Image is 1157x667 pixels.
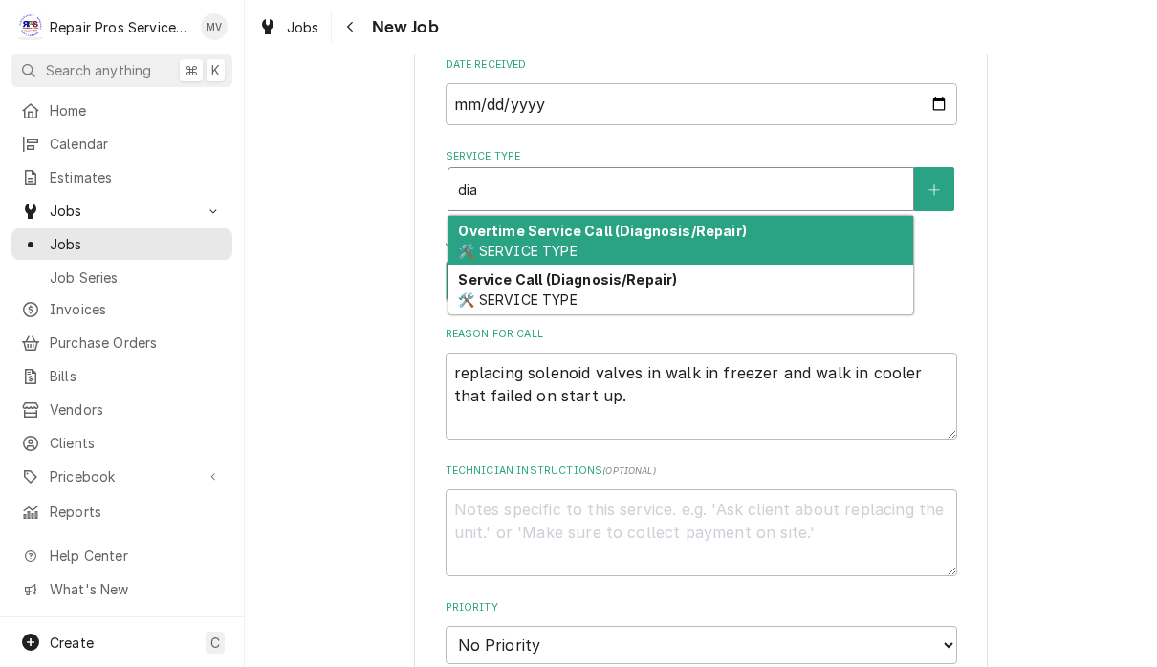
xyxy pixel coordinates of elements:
[17,13,44,40] div: R
[17,13,44,40] div: Repair Pros Services Inc's Avatar
[446,57,957,73] label: Date Received
[251,11,327,43] a: Jobs
[50,366,223,386] span: Bills
[446,235,957,303] div: Job Type
[446,353,957,440] textarea: replacing solenoid valves in walk in freezer and walk in cooler that failed on start up.
[50,17,190,37] div: Repair Pros Services Inc
[11,195,232,226] a: Go to Jobs
[446,149,957,164] label: Service Type
[50,201,194,221] span: Jobs
[50,546,221,566] span: Help Center
[11,327,232,358] a: Purchase Orders
[201,13,228,40] div: Mindy Volker's Avatar
[50,333,223,353] span: Purchase Orders
[211,60,220,80] span: K
[446,235,957,250] label: Job Type
[458,271,677,288] strong: Service Call (Diagnosis/Repair)
[50,399,223,420] span: Vendors
[11,461,232,492] a: Go to Pricebook
[50,635,94,651] span: Create
[446,57,957,125] div: Date Received
[50,579,221,599] span: What's New
[602,465,656,476] span: ( optional )
[446,600,957,664] div: Priority
[185,60,198,80] span: ⌘
[11,496,232,527] a: Reports
[446,83,957,125] input: yyyy-mm-dd
[914,167,954,211] button: Create New Service
[11,293,232,325] a: Invoices
[46,60,151,80] span: Search anything
[446,327,957,342] label: Reason For Call
[11,54,232,87] button: Search anything⌘K
[50,134,223,154] span: Calendar
[50,167,223,187] span: Estimates
[287,17,319,37] span: Jobs
[11,360,232,392] a: Bills
[458,243,577,259] span: 🛠️ SERVICE TYPE
[446,463,957,576] div: Technician Instructions
[458,223,746,239] strong: Overtime Service Call (Diagnosis/Repair)
[50,234,223,254] span: Jobs
[11,128,232,160] a: Calendar
[210,633,220,653] span: C
[11,262,232,293] a: Job Series
[446,149,957,211] div: Service Type
[458,291,577,308] span: 🛠️ SERVICE TYPE
[11,394,232,425] a: Vendors
[11,573,232,605] a: Go to What's New
[11,228,232,260] a: Jobs
[50,268,223,288] span: Job Series
[446,600,957,615] label: Priority
[11,427,232,459] a: Clients
[336,11,366,42] button: Navigate back
[50,100,223,120] span: Home
[50,502,223,522] span: Reports
[11,540,232,571] a: Go to Help Center
[50,433,223,453] span: Clients
[50,466,194,486] span: Pricebook
[11,161,232,193] a: Estimates
[446,463,957,479] label: Technician Instructions
[446,327,957,440] div: Reason For Call
[366,14,439,40] span: New Job
[50,299,223,319] span: Invoices
[201,13,228,40] div: MV
[928,183,940,197] svg: Create New Service
[11,95,232,126] a: Home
